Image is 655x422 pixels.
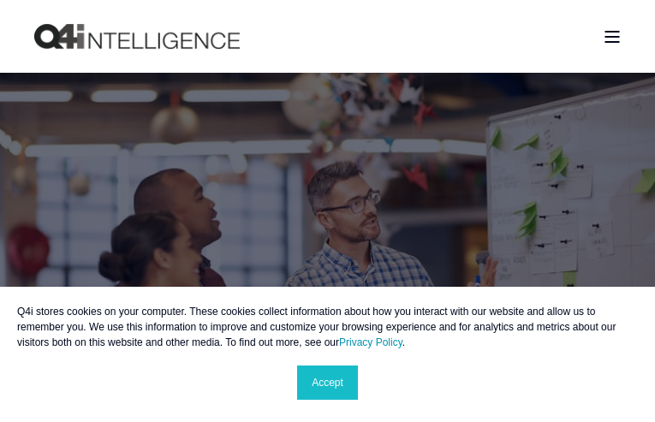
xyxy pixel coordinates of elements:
iframe: Chat Widget [569,340,655,422]
p: Q4i stores cookies on your computer. These cookies collect information about how you interact wit... [17,304,638,350]
a: Open Burger Menu [595,22,629,51]
a: Privacy Policy [339,336,402,348]
a: Back to Home [34,24,240,50]
a: Accept [297,366,358,400]
img: Q4intelligence, LLC logo [34,24,240,50]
